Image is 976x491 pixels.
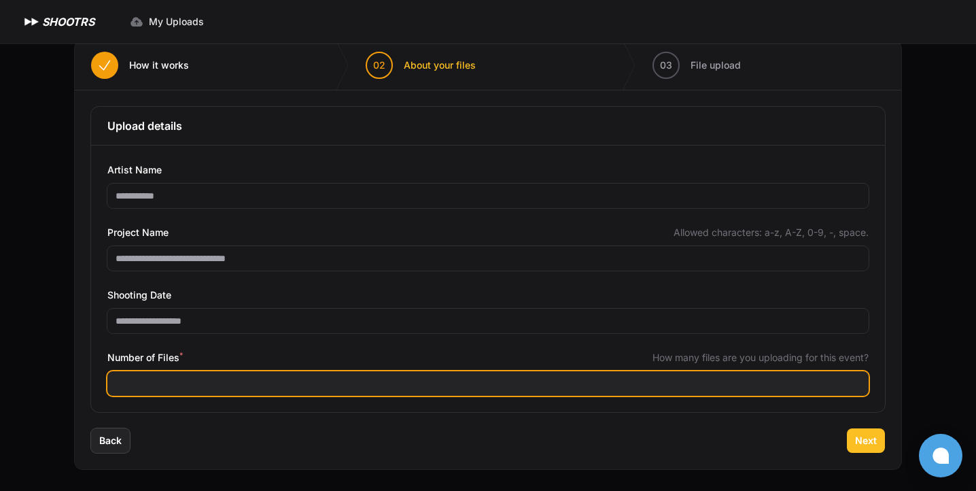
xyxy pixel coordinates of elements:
[373,58,385,72] span: 02
[107,162,162,178] span: Artist Name
[636,41,757,90] button: 03 File upload
[847,428,885,453] button: Next
[91,428,130,453] button: Back
[660,58,672,72] span: 03
[652,351,869,365] span: How many files are you uploading for this event?
[404,58,476,72] span: About your files
[129,58,189,72] span: How it works
[42,14,94,30] h1: SHOOTRS
[855,434,877,447] span: Next
[149,15,204,29] span: My Uploads
[122,10,212,34] a: My Uploads
[349,41,492,90] button: 02 About your files
[674,226,869,239] span: Allowed characters: a-z, A-Z, 0-9, -, space.
[99,434,122,447] span: Back
[107,350,183,366] span: Number of Files
[75,41,205,90] button: How it works
[691,58,741,72] span: File upload
[22,14,42,30] img: SHOOTRS
[919,434,962,477] button: Open chat window
[107,287,171,303] span: Shooting Date
[22,14,94,30] a: SHOOTRS SHOOTRS
[107,224,169,241] span: Project Name
[107,118,869,134] h3: Upload details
